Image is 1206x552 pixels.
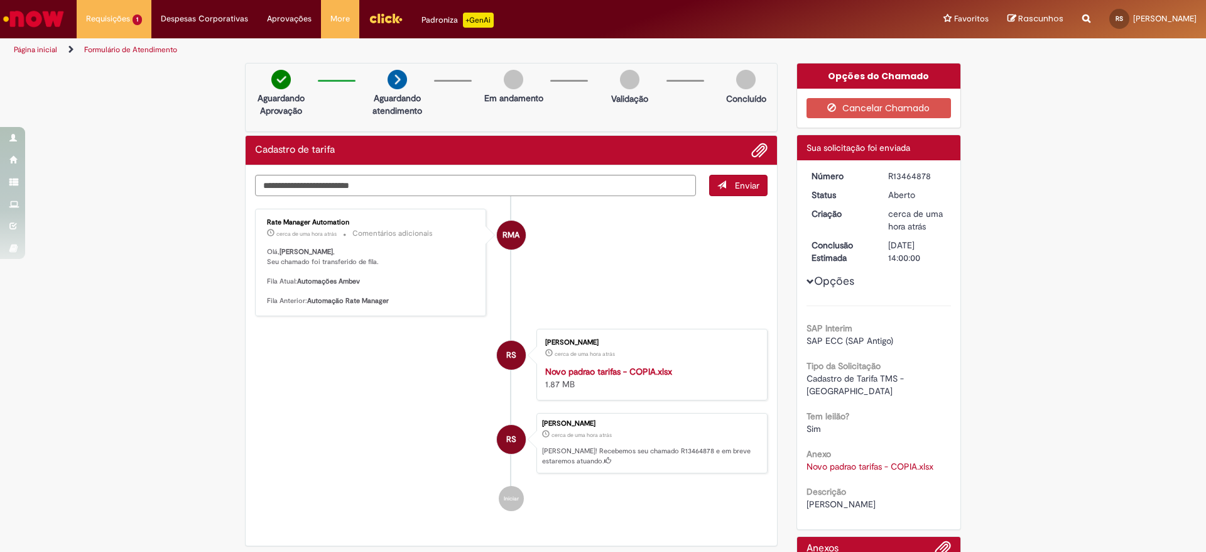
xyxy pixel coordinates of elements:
[463,13,494,28] p: +GenAi
[330,13,350,25] span: More
[271,70,291,89] img: check-circle-green.png
[1116,14,1123,23] span: RS
[551,431,612,439] span: cerca de uma hora atrás
[255,175,696,196] textarea: Digite sua mensagem aqui...
[1018,13,1063,25] span: Rascunhos
[367,92,428,117] p: Aguardando atendimento
[807,323,852,334] b: SAP Interim
[497,425,526,454] div: Rodrigo Alves Da Silva
[807,411,849,422] b: Tem leilão?
[276,230,337,238] span: cerca de uma hora atrás
[497,341,526,370] div: Rodrigo Alves Da Silva
[555,350,615,358] span: cerca de uma hora atrás
[807,335,893,346] span: SAP ECC (SAP Antigo)
[736,70,756,89] img: img-circle-grey.png
[251,92,312,117] p: Aguardando Aprovação
[255,413,768,473] li: Rodrigo Alves Da Silva
[84,45,177,55] a: Formulário de Atendimento
[307,296,389,306] b: Automação Rate Manager
[797,63,961,89] div: Opções do Chamado
[709,175,768,196] button: Enviar
[1,6,66,31] img: ServiceNow
[255,196,768,524] ul: Histórico de tíquete
[807,373,906,397] span: Cadastro de Tarifa TMS - [GEOGRAPHIC_DATA]
[280,247,333,257] b: [PERSON_NAME]
[503,220,519,250] span: RMA
[9,38,795,62] ul: Trilhas de página
[611,92,648,105] p: Validação
[297,277,360,286] b: Automações Ambev
[506,340,516,370] span: RS
[497,221,526,250] div: Rate Manager Automation
[255,145,335,156] h2: Cadastro de tarifa Histórico de tíquete
[802,207,879,220] dt: Criação
[620,70,639,89] img: img-circle-grey.png
[807,461,933,472] a: Download de Novo padrao tarifas - COPIA.xlsx
[267,219,476,226] div: Rate Manager Automation
[161,13,248,25] span: Despesas Corporativas
[807,499,876,510] span: [PERSON_NAME]
[807,142,910,153] span: Sua solicitação foi enviada
[888,208,943,232] span: cerca de uma hora atrás
[807,448,831,460] b: Anexo
[388,70,407,89] img: arrow-next.png
[504,70,523,89] img: img-circle-grey.png
[267,247,476,306] p: Olá, , Seu chamado foi transferido de fila. Fila Atual: Fila Anterior:
[551,431,612,439] time: 30/08/2025 11:13:14
[726,92,766,105] p: Concluído
[545,339,754,346] div: [PERSON_NAME]
[86,13,130,25] span: Requisições
[807,360,881,372] b: Tipo da Solicitação
[888,189,947,201] div: Aberto
[14,45,57,55] a: Página inicial
[802,170,879,182] dt: Número
[421,13,494,28] div: Padroniza
[888,239,947,264] div: [DATE] 14:00:00
[545,366,672,377] a: Novo padrao tarifas - COPIA.xlsx
[888,207,947,233] div: 30/08/2025 11:13:14
[802,239,879,264] dt: Conclusão Estimada
[484,92,543,104] p: Em andamento
[1133,13,1197,24] span: [PERSON_NAME]
[369,9,403,28] img: click_logo_yellow_360x200.png
[133,14,142,25] span: 1
[888,208,943,232] time: 30/08/2025 11:13:14
[802,189,879,201] dt: Status
[735,180,759,191] span: Enviar
[276,230,337,238] time: 30/08/2025 11:15:23
[954,13,989,25] span: Favoritos
[751,142,768,158] button: Adicionar anexos
[542,420,761,428] div: [PERSON_NAME]
[1008,13,1063,25] a: Rascunhos
[807,486,846,497] b: Descrição
[352,228,433,239] small: Comentários adicionais
[888,170,947,182] div: R13464878
[545,365,754,390] div: 1.87 MB
[506,424,516,455] span: RS
[807,98,952,118] button: Cancelar Chamado
[555,350,615,358] time: 30/08/2025 11:13:08
[807,423,821,434] span: Sim
[267,13,312,25] span: Aprovações
[542,446,761,466] p: [PERSON_NAME]! Recebemos seu chamado R13464878 e em breve estaremos atuando.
